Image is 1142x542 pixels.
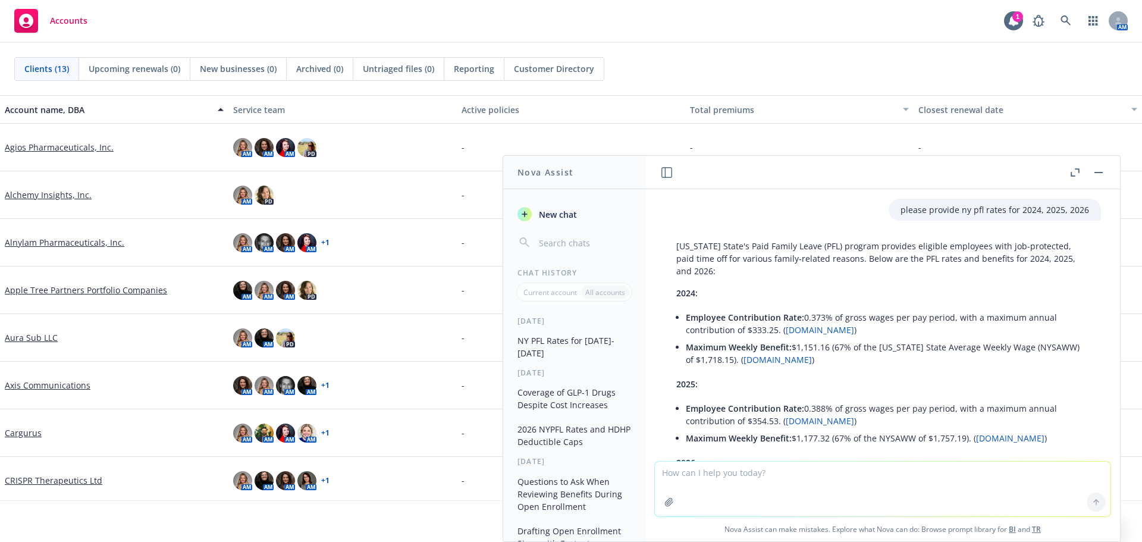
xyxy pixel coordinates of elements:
[24,62,69,75] span: Clients (13)
[276,471,295,490] img: photo
[686,342,792,353] span: Maximum Weekly Benefit:
[233,186,252,205] img: photo
[462,284,465,296] span: -
[297,138,316,157] img: photo
[233,328,252,347] img: photo
[462,379,465,391] span: -
[686,403,804,414] span: Employee Contribution Rate:
[503,316,645,326] div: [DATE]
[5,141,114,153] a: Agios Pharmaceuticals, Inc.
[686,402,1089,427] p: 0.388% of gross wages per pay period, with a maximum annual contribution of $354.53. ( )
[918,141,921,153] span: -
[513,383,636,415] button: Coverage of GLP-1 Drugs Despite Cost Increases
[321,382,330,389] a: + 1
[650,517,1115,541] span: Nova Assist can make mistakes. Explore what Nova can do: Browse prompt library for and
[537,234,631,251] input: Search chats
[786,415,854,427] a: [DOMAIN_NAME]
[233,376,252,395] img: photo
[255,328,274,347] img: photo
[233,424,252,443] img: photo
[233,138,252,157] img: photo
[513,203,636,225] button: New chat
[513,472,636,516] button: Questions to Ask When Reviewing Benefits During Open Enrollment
[297,233,316,252] img: photo
[276,424,295,443] img: photo
[297,424,316,443] img: photo
[255,186,274,205] img: photo
[676,287,698,299] span: 2024:
[10,4,92,37] a: Accounts
[50,16,87,26] span: Accounts
[255,424,274,443] img: photo
[5,379,90,391] a: Axis Communications
[513,419,636,452] button: 2026 NYPFL Rates and HDHP Deductible Caps
[1012,11,1023,22] div: 1
[297,471,316,490] img: photo
[5,284,167,296] a: Apple Tree Partners Portfolio Companies
[503,456,645,466] div: [DATE]
[5,331,58,344] a: Aura Sub LLC
[676,240,1089,277] p: [US_STATE] State's Paid Family Leave (PFL) program provides eligible employees with job-protected...
[233,281,252,300] img: photo
[276,328,295,347] img: photo
[363,62,434,75] span: Untriaged files (0)
[233,104,452,116] div: Service team
[321,430,330,437] a: + 1
[321,239,330,246] a: + 1
[5,236,124,249] a: Alnylam Pharmaceuticals, Inc.
[233,471,252,490] img: photo
[1009,524,1016,534] a: BI
[686,433,792,444] span: Maximum Weekly Benefit:
[200,62,277,75] span: New businesses (0)
[743,354,812,365] a: [DOMAIN_NAME]
[276,281,295,300] img: photo
[297,281,316,300] img: photo
[462,104,680,116] div: Active policies
[1081,9,1105,33] a: Switch app
[462,189,465,201] span: -
[786,324,854,336] a: [DOMAIN_NAME]
[297,376,316,395] img: photo
[296,62,343,75] span: Archived (0)
[976,433,1044,444] a: [DOMAIN_NAME]
[276,233,295,252] img: photo
[5,427,42,439] a: Cargurus
[5,474,102,487] a: CRISPR Therapeutics Ltd
[228,95,457,124] button: Service team
[255,233,274,252] img: photo
[276,138,295,157] img: photo
[321,477,330,484] a: + 1
[503,368,645,378] div: [DATE]
[901,203,1089,216] p: please provide ny pfl rates for 2024, 2025, 2026
[255,376,274,395] img: photo
[517,166,573,178] h1: Nova Assist
[462,331,465,344] span: -
[1027,9,1050,33] a: Report a Bug
[513,331,636,363] button: NY PFL Rates for [DATE]-[DATE]
[914,95,1142,124] button: Closest renewal date
[690,141,693,153] span: -
[454,62,494,75] span: Reporting
[537,208,577,221] span: New chat
[514,62,594,75] span: Customer Directory
[676,378,698,390] span: 2025:
[1054,9,1078,33] a: Search
[503,268,645,278] div: Chat History
[255,281,274,300] img: photo
[686,312,804,323] span: Employee Contribution Rate:
[690,104,896,116] div: Total premiums
[676,457,698,468] span: 2026:
[5,189,92,201] a: Alchemy Insights, Inc.
[686,341,1089,366] p: $1,151.16 (67% of the [US_STATE] State Average Weekly Wage (NYSAWW) of $1,718.15). ( )
[462,427,465,439] span: -
[255,471,274,490] img: photo
[918,104,1124,116] div: Closest renewal date
[89,62,180,75] span: Upcoming renewals (0)
[233,233,252,252] img: photo
[685,95,914,124] button: Total premiums
[686,432,1089,444] p: $1,177.32 (67% of the NYSAWW of $1,757.19). ( )
[255,138,274,157] img: photo
[686,311,1089,336] p: 0.373% of gross wages per pay period, with a maximum annual contribution of $333.25. ( )
[462,474,465,487] span: -
[276,376,295,395] img: photo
